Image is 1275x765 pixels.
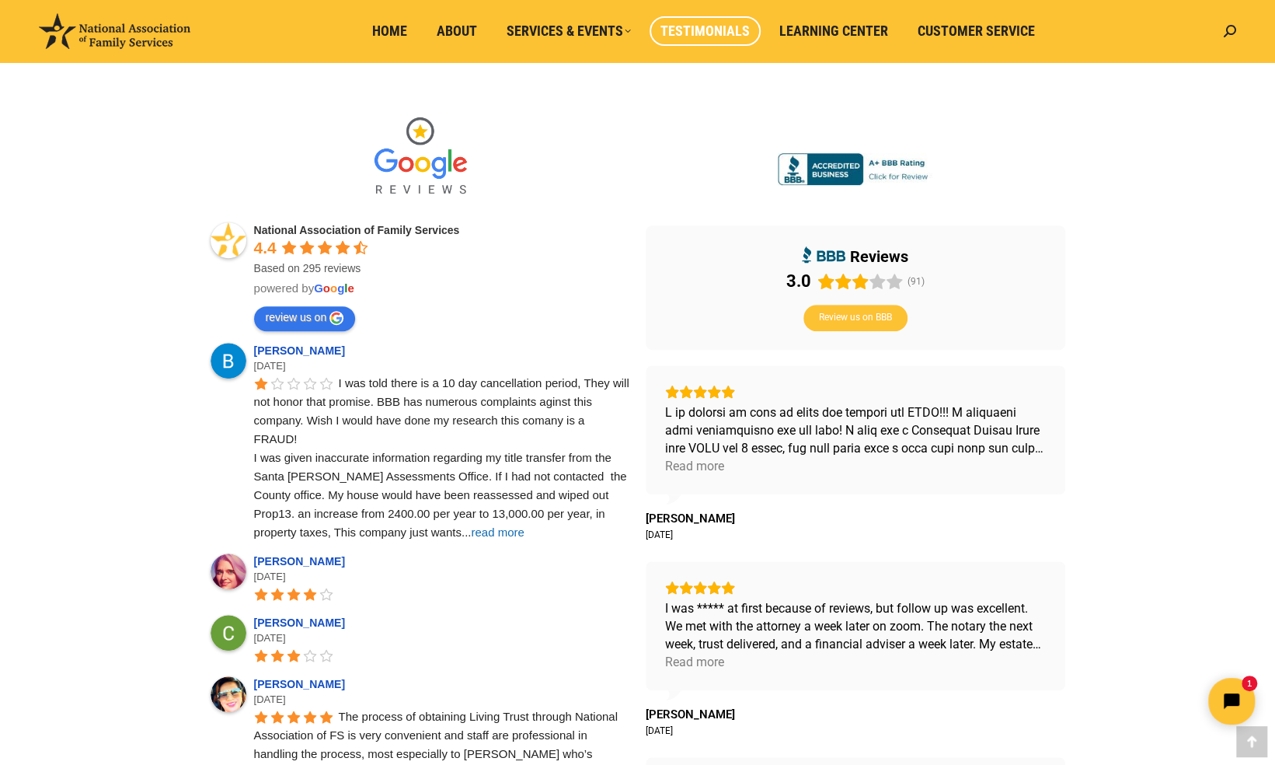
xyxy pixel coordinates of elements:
div: [DATE] [646,725,673,737]
span: g [337,281,344,295]
div: Rating: 5.0 out of 5 [665,385,1046,399]
a: [PERSON_NAME] [254,344,350,357]
a: Testimonials [650,16,761,46]
span: Services & Events [507,23,631,40]
span: ... [462,526,472,539]
span: Review us on BBB [819,312,892,324]
div: L ip dolorsi am cons ad elits doe tempori utl ETDO!!! M aliquaeni admi veniamquisno exe ull labo!... [665,403,1046,457]
img: Accredited A+ with Better Business Bureau [778,153,933,186]
div: [DATE] [254,631,630,646]
span: [PERSON_NAME] [646,707,735,721]
span: e [347,281,354,295]
span: o [323,281,330,295]
a: Customer Service [907,16,1046,46]
span: (91) [907,276,925,287]
button: Review us on BBB [803,305,907,331]
div: powered by [254,281,630,296]
span: About [437,23,477,40]
span: read more [471,526,524,539]
a: About [426,16,488,46]
iframe: Tidio Chat [1001,665,1268,738]
div: reviews [850,246,908,267]
a: [PERSON_NAME] [254,678,350,690]
a: Learning Center [768,16,899,46]
a: Review by Kathryn F [646,707,735,721]
div: [DATE] [254,692,630,707]
a: Review by Suzanne W [646,512,735,526]
span: G [314,281,323,295]
div: Rating: 5.0 out of 5 [665,581,1046,595]
div: [DATE] [254,569,630,585]
span: 4.4 [254,239,277,257]
a: [PERSON_NAME] [254,555,350,568]
div: [DATE] [646,529,673,541]
a: review us on [254,306,356,331]
span: Home [372,23,407,40]
div: Rating: 3.0 out of 5 [786,271,903,292]
div: 3.0 [786,271,811,292]
div: Based on 295 reviews [254,260,630,276]
img: National Association of Family Services [39,13,190,49]
div: Read more [665,457,724,475]
a: Home [361,16,418,46]
span: l [344,281,347,295]
img: Google Reviews [362,107,479,208]
span: [PERSON_NAME] [646,512,735,526]
div: [DATE] [254,358,630,374]
span: Customer Service [918,23,1035,40]
span: I was told there is a 10 day cancellation period, They will not honor that promise. BBB has numer... [254,376,632,539]
div: Read more [665,653,724,671]
span: o [330,281,337,295]
span: Learning Center [779,23,888,40]
a: [PERSON_NAME] [254,617,350,629]
span: Testimonials [660,23,750,40]
a: National Association of Family Services [254,224,460,236]
div: I was ***** at first because of reviews, but follow up was excellent. We met with the attorney a ... [665,599,1046,653]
